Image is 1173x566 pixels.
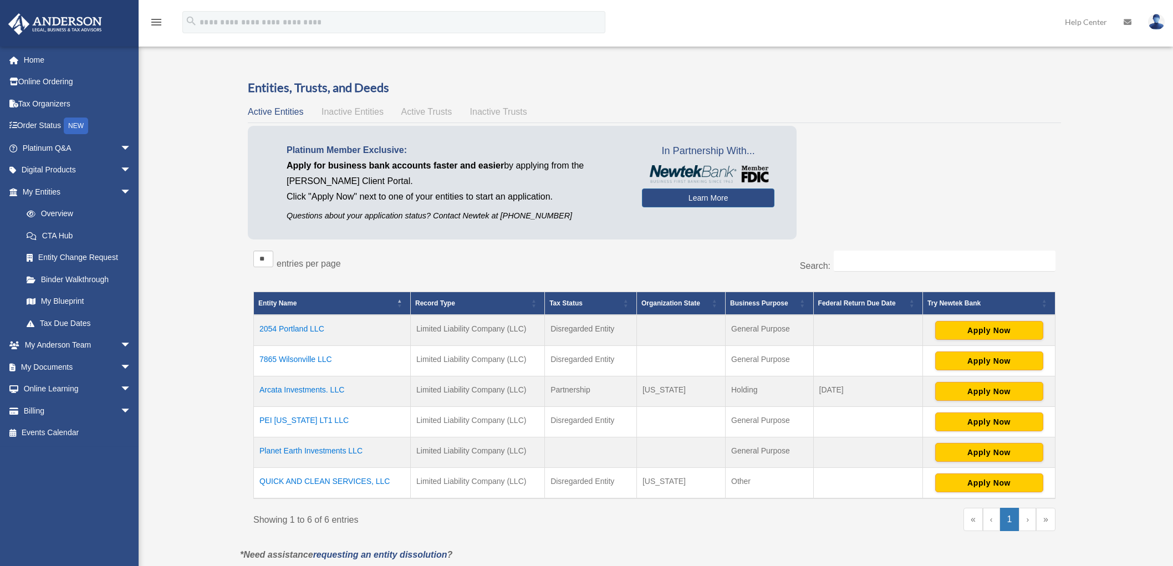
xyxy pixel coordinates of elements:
[642,188,774,207] a: Learn More
[545,376,637,406] td: Partnership
[16,312,142,334] a: Tax Due Dates
[726,345,814,376] td: General Purpose
[8,93,148,115] a: Tax Organizers
[8,356,148,378] a: My Documentsarrow_drop_down
[813,376,922,406] td: [DATE]
[240,550,452,559] em: *Need assistance ?
[120,137,142,160] span: arrow_drop_down
[287,142,625,158] p: Platinum Member Exclusive:
[277,259,341,268] label: entries per page
[16,203,137,225] a: Overview
[963,508,983,531] a: First
[818,299,896,307] span: Federal Return Due Date
[1036,508,1055,531] a: Last
[8,115,148,137] a: Order StatusNEW
[254,376,411,406] td: Arcata Investments. LLC
[411,376,545,406] td: Limited Liability Company (LLC)
[8,137,148,159] a: Platinum Q&Aarrow_drop_down
[248,79,1061,96] h3: Entities, Trusts, and Deeds
[254,467,411,498] td: QUICK AND CLEAN SERVICES, LLC
[120,181,142,203] span: arrow_drop_down
[636,376,725,406] td: [US_STATE]
[411,345,545,376] td: Limited Liability Company (LLC)
[185,15,197,27] i: search
[287,158,625,189] p: by applying from the [PERSON_NAME] Client Portal.
[935,443,1043,462] button: Apply Now
[16,225,142,247] a: CTA Hub
[8,49,148,71] a: Home
[726,437,814,467] td: General Purpose
[254,437,411,467] td: Planet Earth Investments LLC
[411,406,545,437] td: Limited Liability Company (LLC)
[401,107,452,116] span: Active Trusts
[545,406,637,437] td: Disregarded Entity
[8,181,142,203] a: My Entitiesarrow_drop_down
[411,292,545,315] th: Record Type: Activate to sort
[313,550,447,559] a: requesting an entity dissolution
[923,292,1055,315] th: Try Newtek Bank : Activate to sort
[636,467,725,498] td: [US_STATE]
[120,356,142,379] span: arrow_drop_down
[545,467,637,498] td: Disregarded Entity
[8,334,148,356] a: My Anderson Teamarrow_drop_down
[1019,508,1036,531] a: Next
[254,345,411,376] td: 7865 Wilsonville LLC
[641,299,700,307] span: Organization State
[8,71,148,93] a: Online Ordering
[549,299,583,307] span: Tax Status
[8,422,148,444] a: Events Calendar
[411,315,545,346] td: Limited Liability Company (LLC)
[120,378,142,401] span: arrow_drop_down
[8,400,148,422] a: Billingarrow_drop_down
[120,334,142,357] span: arrow_drop_down
[322,107,384,116] span: Inactive Entities
[254,315,411,346] td: 2054 Portland LLC
[726,292,814,315] th: Business Purpose: Activate to sort
[287,161,504,170] span: Apply for business bank accounts faster and easier
[927,297,1038,310] div: Try Newtek Bank
[470,107,527,116] span: Inactive Trusts
[287,189,625,205] p: Click "Apply Now" next to one of your entities to start an application.
[726,467,814,498] td: Other
[935,321,1043,340] button: Apply Now
[287,209,625,223] p: Questions about your application status? Contact Newtek at [PHONE_NUMBER]
[254,292,411,315] th: Entity Name: Activate to invert sorting
[258,299,297,307] span: Entity Name
[248,107,303,116] span: Active Entities
[120,400,142,422] span: arrow_drop_down
[411,437,545,467] td: Limited Liability Company (LLC)
[5,13,105,35] img: Anderson Advisors Platinum Portal
[636,292,725,315] th: Organization State: Activate to sort
[800,261,830,271] label: Search:
[150,19,163,29] a: menu
[8,378,148,400] a: Online Learningarrow_drop_down
[647,165,769,183] img: NewtekBankLogoSM.png
[1000,508,1019,531] a: 1
[16,268,142,290] a: Binder Walkthrough
[254,406,411,437] td: PEI [US_STATE] LT1 LLC
[935,473,1043,492] button: Apply Now
[411,467,545,498] td: Limited Liability Company (LLC)
[64,118,88,134] div: NEW
[642,142,774,160] span: In Partnership With...
[16,290,142,313] a: My Blueprint
[935,412,1043,431] button: Apply Now
[545,345,637,376] td: Disregarded Entity
[726,315,814,346] td: General Purpose
[935,351,1043,370] button: Apply Now
[726,406,814,437] td: General Purpose
[415,299,455,307] span: Record Type
[253,508,646,528] div: Showing 1 to 6 of 6 entries
[545,315,637,346] td: Disregarded Entity
[813,292,922,315] th: Federal Return Due Date: Activate to sort
[16,247,142,269] a: Entity Change Request
[120,159,142,182] span: arrow_drop_down
[8,159,148,181] a: Digital Productsarrow_drop_down
[730,299,788,307] span: Business Purpose
[935,382,1043,401] button: Apply Now
[726,376,814,406] td: Holding
[150,16,163,29] i: menu
[545,292,637,315] th: Tax Status: Activate to sort
[983,508,1000,531] a: Previous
